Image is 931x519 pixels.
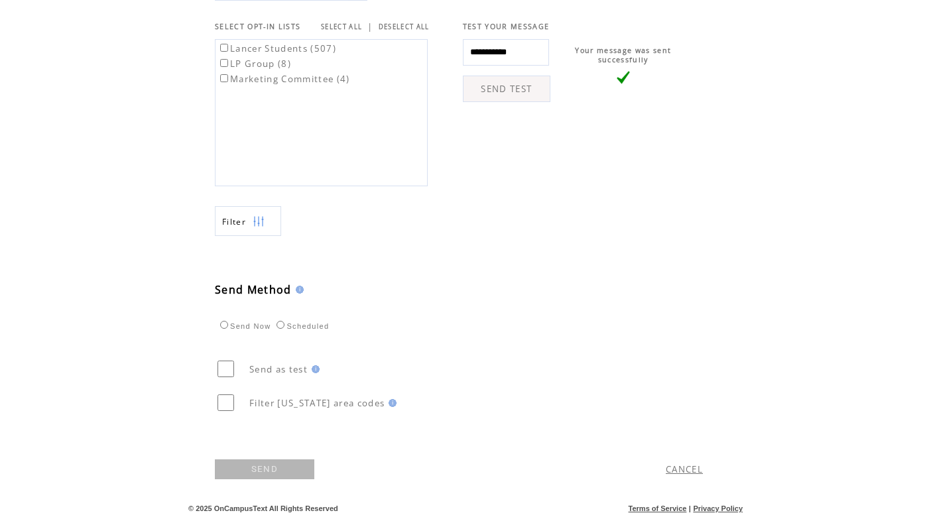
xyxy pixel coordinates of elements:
span: | [367,21,373,32]
span: Show filters [222,216,246,227]
input: Scheduled [277,321,284,329]
span: © 2025 OnCampusText All Rights Reserved [188,504,338,512]
label: Send Now [217,322,271,330]
label: Scheduled [273,322,329,330]
a: Privacy Policy [693,504,743,512]
img: filters.png [253,207,265,237]
span: Send Method [215,282,292,297]
img: vLarge.png [617,71,630,84]
a: SEND [215,459,314,479]
a: DESELECT ALL [379,23,430,31]
a: Filter [215,206,281,236]
input: Marketing Committee (4) [220,74,228,82]
span: Send as test [249,363,308,375]
label: LP Group (8) [217,58,291,70]
span: Filter [US_STATE] area codes [249,397,385,409]
span: | [689,504,691,512]
input: LP Group (8) [220,59,228,67]
a: CANCEL [666,463,703,475]
label: Marketing Committee (4) [217,73,350,85]
label: Lancer Students (507) [217,42,336,54]
img: help.gif [292,286,304,294]
span: SELECT OPT-IN LISTS [215,22,300,31]
a: SEND TEST [463,76,550,102]
input: Lancer Students (507) [220,44,228,52]
a: Terms of Service [629,504,687,512]
span: TEST YOUR MESSAGE [463,22,550,31]
img: help.gif [308,365,320,373]
input: Send Now [220,321,228,329]
a: SELECT ALL [321,23,362,31]
img: help.gif [385,399,397,407]
span: Your message was sent successfully [575,46,671,64]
